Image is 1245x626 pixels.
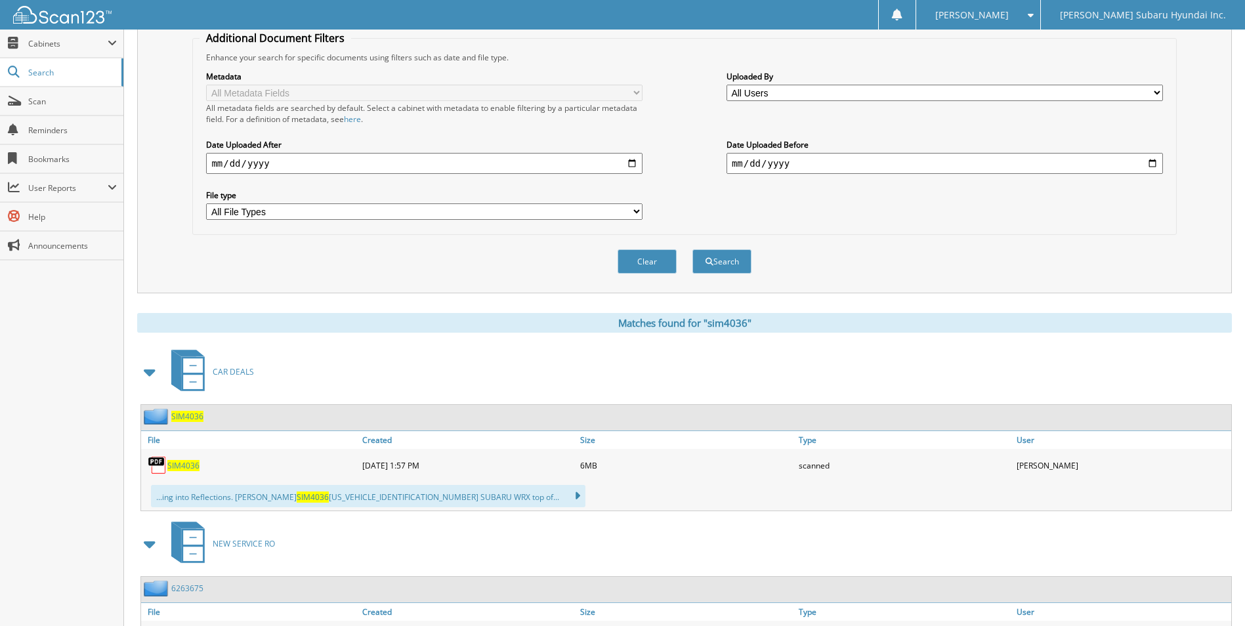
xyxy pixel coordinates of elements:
iframe: Chat Widget [1179,563,1245,626]
label: File type [206,190,643,201]
span: User Reports [28,182,108,194]
legend: Additional Document Filters [200,31,351,45]
a: SIM4036 [171,411,203,422]
a: Type [795,431,1013,449]
div: Enhance your search for specific documents using filters such as date and file type. [200,52,1169,63]
span: Cabinets [28,38,108,49]
span: CAR DEALS [213,366,254,377]
a: User [1013,603,1231,621]
span: NEW SERVICE RO [213,538,275,549]
a: Size [577,603,795,621]
a: here [344,114,361,125]
a: SIM4036 [167,460,200,471]
span: Scan [28,96,117,107]
label: Date Uploaded After [206,139,643,150]
a: File [141,431,359,449]
a: NEW SERVICE RO [163,518,275,570]
input: end [727,153,1163,174]
a: Created [359,603,577,621]
div: scanned [795,452,1013,478]
span: Search [28,67,115,78]
img: folder2.png [144,580,171,596]
a: 6263675 [171,583,203,594]
img: folder2.png [144,408,171,425]
span: SIM4036 [297,491,329,503]
label: Date Uploaded Before [727,139,1163,150]
div: 6MB [577,452,795,478]
img: PDF.png [148,455,167,475]
span: Bookmarks [28,154,117,165]
span: Reminders [28,125,117,136]
a: User [1013,431,1231,449]
div: [DATE] 1:57 PM [359,452,577,478]
button: Clear [618,249,677,274]
span: [PERSON_NAME] [935,11,1009,19]
div: Matches found for "sim4036" [137,313,1232,333]
label: Uploaded By [727,71,1163,82]
div: ...ing into Reflections. [PERSON_NAME] [US_VEHICLE_IDENTIFICATION_NUMBER] SUBARU WRX top of... [151,485,585,507]
span: [PERSON_NAME] Subaru Hyundai Inc. [1060,11,1226,19]
a: File [141,603,359,621]
span: Announcements [28,240,117,251]
div: All metadata fields are searched by default. Select a cabinet with metadata to enable filtering b... [206,102,643,125]
a: Created [359,431,577,449]
a: Type [795,603,1013,621]
span: Help [28,211,117,222]
div: [PERSON_NAME] [1013,452,1231,478]
img: scan123-logo-white.svg [13,6,112,24]
a: Size [577,431,795,449]
input: start [206,153,643,174]
label: Metadata [206,71,643,82]
button: Search [692,249,751,274]
a: CAR DEALS [163,346,254,398]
